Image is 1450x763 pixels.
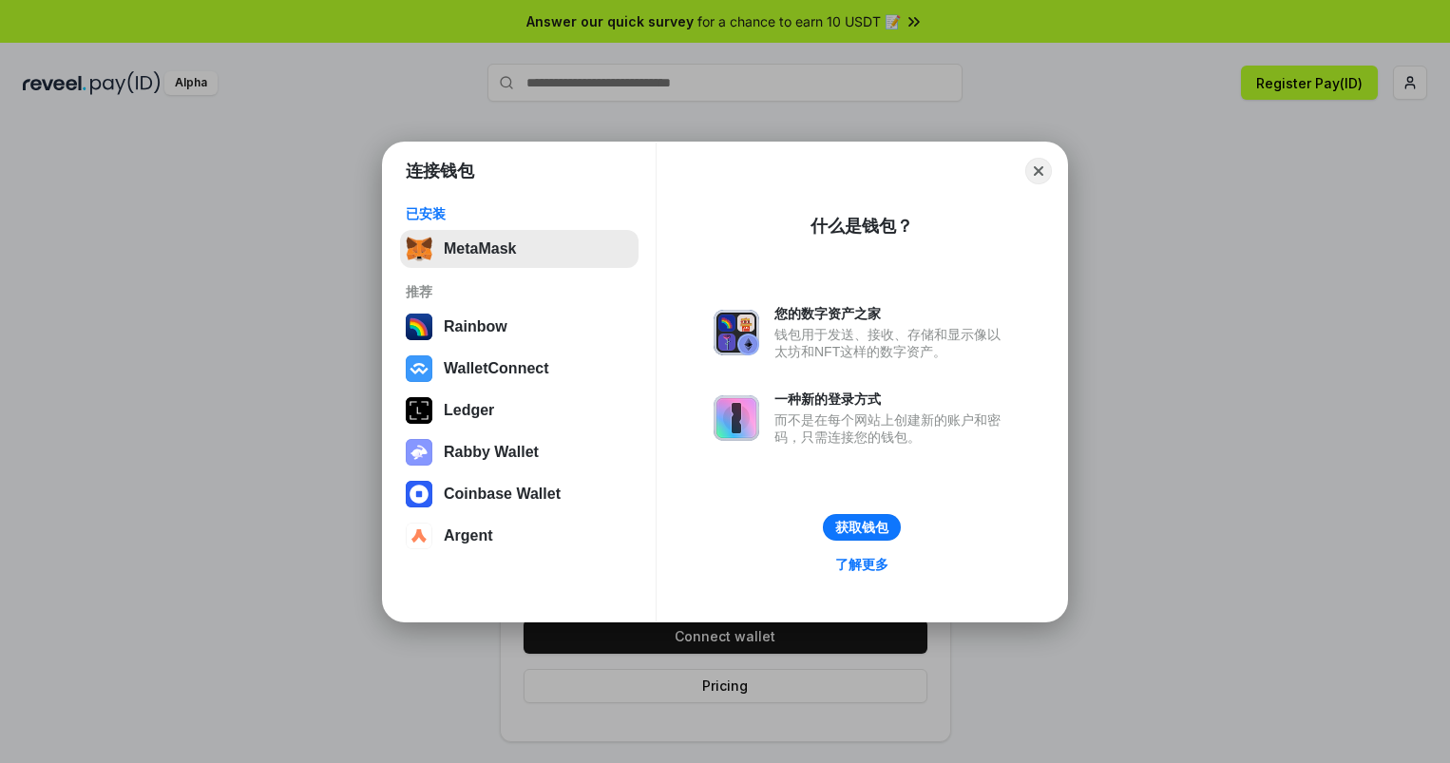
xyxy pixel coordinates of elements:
button: Argent [400,517,639,555]
button: MetaMask [400,230,639,268]
div: 了解更多 [835,556,888,573]
img: svg+xml,%3Csvg%20width%3D%2228%22%20height%3D%2228%22%20viewBox%3D%220%200%2028%2028%22%20fill%3D... [406,355,432,382]
h1: 连接钱包 [406,160,474,182]
img: svg+xml,%3Csvg%20xmlns%3D%22http%3A%2F%2Fwww.w3.org%2F2000%2Fsvg%22%20fill%3D%22none%22%20viewBox... [406,439,432,466]
div: 获取钱包 [835,519,888,536]
button: WalletConnect [400,350,639,388]
div: MetaMask [444,240,516,258]
div: 您的数字资产之家 [774,305,1010,322]
img: svg+xml,%3Csvg%20width%3D%2228%22%20height%3D%2228%22%20viewBox%3D%220%200%2028%2028%22%20fill%3D... [406,523,432,549]
div: 一种新的登录方式 [774,391,1010,408]
div: Ledger [444,402,494,419]
img: svg+xml,%3Csvg%20width%3D%22120%22%20height%3D%22120%22%20viewBox%3D%220%200%20120%20120%22%20fil... [406,314,432,340]
img: svg+xml,%3Csvg%20fill%3D%22none%22%20height%3D%2233%22%20viewBox%3D%220%200%2035%2033%22%20width%... [406,236,432,262]
button: Ledger [400,391,639,429]
img: svg+xml,%3Csvg%20xmlns%3D%22http%3A%2F%2Fwww.w3.org%2F2000%2Fsvg%22%20fill%3D%22none%22%20viewBox... [714,310,759,355]
button: Coinbase Wallet [400,475,639,513]
div: 推荐 [406,283,633,300]
img: svg+xml,%3Csvg%20width%3D%2228%22%20height%3D%2228%22%20viewBox%3D%220%200%2028%2028%22%20fill%3D... [406,481,432,507]
div: Argent [444,527,493,544]
img: svg+xml,%3Csvg%20xmlns%3D%22http%3A%2F%2Fwww.w3.org%2F2000%2Fsvg%22%20width%3D%2228%22%20height%3... [406,397,432,424]
img: svg+xml,%3Csvg%20xmlns%3D%22http%3A%2F%2Fwww.w3.org%2F2000%2Fsvg%22%20fill%3D%22none%22%20viewBox... [714,395,759,441]
a: 了解更多 [824,552,900,577]
div: Coinbase Wallet [444,486,561,503]
div: 已安装 [406,205,633,222]
div: WalletConnect [444,360,549,377]
div: 什么是钱包？ [811,215,913,238]
div: Rabby Wallet [444,444,539,461]
button: Close [1025,158,1052,184]
button: 获取钱包 [823,514,901,541]
div: 钱包用于发送、接收、存储和显示像以太坊和NFT这样的数字资产。 [774,326,1010,360]
div: Rainbow [444,318,507,335]
div: 而不是在每个网站上创建新的账户和密码，只需连接您的钱包。 [774,411,1010,446]
button: Rabby Wallet [400,433,639,471]
button: Rainbow [400,308,639,346]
